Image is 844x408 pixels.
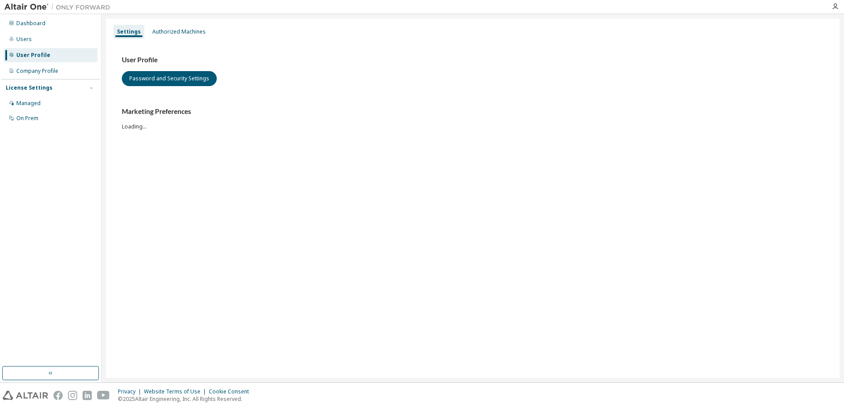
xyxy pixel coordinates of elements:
img: Altair One [4,3,115,11]
div: Privacy [118,388,144,395]
div: Loading... [122,107,824,130]
p: © 2025 Altair Engineering, Inc. All Rights Reserved. [118,395,254,403]
div: Website Terms of Use [144,388,209,395]
img: linkedin.svg [83,391,92,400]
h3: User Profile [122,56,824,64]
img: altair_logo.svg [3,391,48,400]
div: Users [16,36,32,43]
div: License Settings [6,84,53,91]
div: Authorized Machines [152,28,206,35]
img: youtube.svg [97,391,110,400]
div: Settings [117,28,141,35]
div: User Profile [16,52,50,59]
button: Password and Security Settings [122,71,217,86]
div: Company Profile [16,68,58,75]
h3: Marketing Preferences [122,107,824,116]
img: facebook.svg [53,391,63,400]
div: Cookie Consent [209,388,254,395]
div: Dashboard [16,20,45,27]
div: Managed [16,100,41,107]
img: instagram.svg [68,391,77,400]
div: On Prem [16,115,38,122]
